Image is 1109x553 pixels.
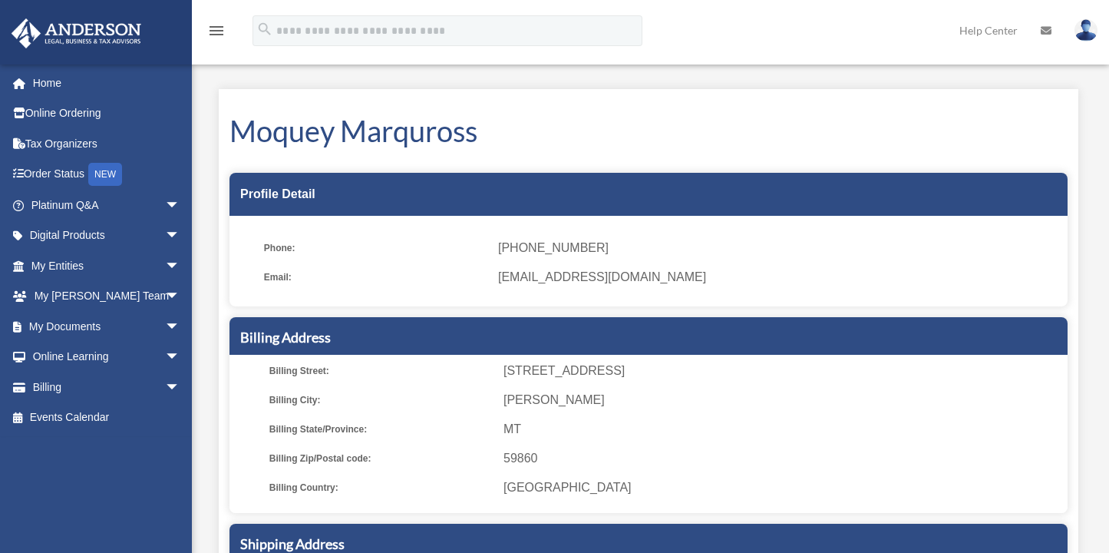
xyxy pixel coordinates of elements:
span: arrow_drop_down [165,281,196,313]
a: Online Ordering [11,98,203,129]
span: Billing City: [269,389,493,411]
a: Online Learningarrow_drop_down [11,342,203,373]
span: [GEOGRAPHIC_DATA] [503,477,1062,498]
a: Events Calendar [11,402,203,433]
span: Billing Zip/Postal code: [269,448,493,469]
span: [PHONE_NUMBER] [498,237,1057,259]
div: Profile Detail [229,173,1068,216]
span: Phone: [264,237,487,259]
a: Platinum Q&Aarrow_drop_down [11,190,203,220]
span: arrow_drop_down [165,311,196,343]
a: Digital Productsarrow_drop_down [11,220,203,251]
span: Billing State/Province: [269,419,493,440]
a: menu [207,27,226,40]
span: Billing Street: [269,360,493,382]
img: Anderson Advisors Platinum Portal [7,18,146,48]
span: arrow_drop_down [165,372,196,403]
div: NEW [88,163,122,186]
span: arrow_drop_down [165,342,196,373]
span: Billing Country: [269,477,493,498]
img: User Pic [1074,19,1097,41]
span: Email: [264,267,487,288]
h5: Billing Address [240,328,1057,347]
i: menu [207,22,226,40]
i: search [256,21,273,38]
h1: Moquey Marquross [229,111,1068,151]
a: My Entitiesarrow_drop_down [11,250,203,281]
a: Billingarrow_drop_down [11,372,203,402]
a: Tax Organizers [11,128,203,159]
span: arrow_drop_down [165,220,196,252]
a: My [PERSON_NAME] Teamarrow_drop_down [11,281,203,312]
span: arrow_drop_down [165,190,196,221]
span: arrow_drop_down [165,250,196,282]
span: 59860 [503,448,1062,469]
span: [EMAIL_ADDRESS][DOMAIN_NAME] [498,267,1057,288]
a: Home [11,68,203,98]
a: My Documentsarrow_drop_down [11,311,203,342]
a: Order StatusNEW [11,159,203,190]
span: [STREET_ADDRESS] [503,360,1062,382]
span: [PERSON_NAME] [503,389,1062,411]
span: MT [503,419,1062,440]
